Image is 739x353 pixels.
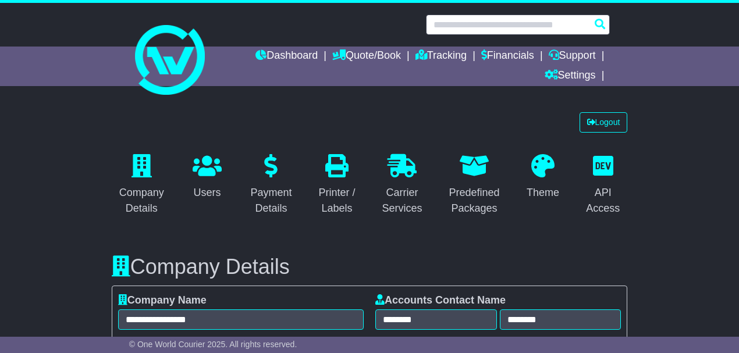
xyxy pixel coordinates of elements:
h3: Company Details [112,255,628,279]
div: Carrier Services [382,185,422,216]
div: Payment Details [250,185,292,216]
div: API Access [586,185,620,216]
a: Carrier Services [375,150,430,220]
a: Predefined Packages [442,150,507,220]
a: Quote/Book [332,47,401,66]
div: Predefined Packages [449,185,500,216]
a: Printer / Labels [311,150,363,220]
a: Financials [481,47,534,66]
div: Users [193,185,222,201]
a: Tracking [415,47,467,66]
a: Theme [519,150,567,205]
label: Company Name [118,294,207,307]
a: Settings [545,66,596,86]
a: Logout [580,112,628,133]
label: Accounts Contact Name [375,294,506,307]
div: Printer / Labels [318,185,355,216]
span: © One World Courier 2025. All rights reserved. [129,340,297,349]
a: Support [549,47,596,66]
a: Dashboard [255,47,318,66]
a: Users [185,150,229,205]
a: Company Details [112,150,172,220]
a: API Access [578,150,627,220]
div: Company Details [119,185,164,216]
a: Payment Details [243,150,299,220]
div: Theme [527,185,559,201]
